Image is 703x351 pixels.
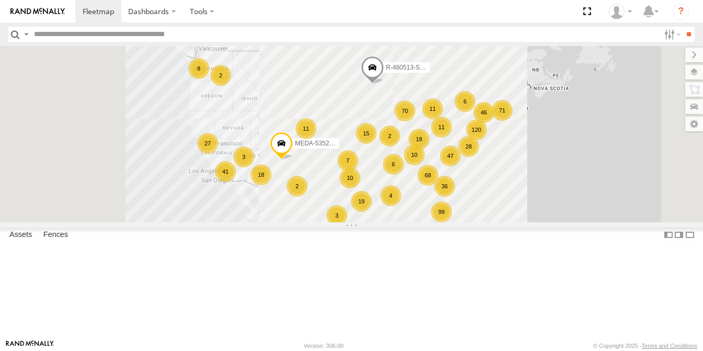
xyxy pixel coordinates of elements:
span: R-460513-Swing [386,64,433,72]
span: MEDA-535214-Roll [295,140,349,148]
div: 70 [394,100,415,121]
label: Hide Summary Table [685,228,695,243]
div: 2 [287,176,308,197]
div: 2 [379,126,400,146]
label: Search Query [22,27,30,42]
div: 15 [356,123,377,144]
label: Dock Summary Table to the Left [663,228,674,243]
div: 18 [251,164,271,185]
div: 41 [215,161,236,182]
div: 120 [466,119,487,140]
div: 27 [197,133,218,154]
i: ? [673,3,689,20]
label: Map Settings [685,117,703,131]
label: Assets [4,228,37,243]
div: 47 [440,145,461,166]
label: Search Filter Options [660,27,683,42]
label: Fences [38,228,73,243]
div: 99 [431,201,452,222]
div: © Copyright 2025 - [593,343,697,349]
div: Version: 306.00 [304,343,344,349]
label: Dock Summary Table to the Right [674,228,684,243]
div: 11 [422,98,443,119]
div: 18 [409,129,429,150]
div: 3 [326,205,347,226]
div: 19 [351,191,372,212]
div: 6 [383,154,404,175]
img: rand-logo.svg [10,8,65,15]
div: 28 [458,136,479,157]
div: 6 [455,91,475,112]
a: Terms and Conditions [642,343,697,349]
div: 36 [434,176,455,197]
div: 7 [337,150,358,171]
div: 11 [431,117,452,138]
div: 11 [296,118,316,139]
a: Visit our Website [6,341,54,351]
div: 10 [404,144,425,165]
div: 4 [380,185,401,206]
div: 3 [233,146,254,167]
div: 71 [492,100,513,121]
div: Craig Maywhort [605,4,636,19]
div: 46 [473,102,494,123]
div: 8 [188,58,209,79]
div: 2 [210,65,231,86]
div: 10 [339,167,360,188]
div: 68 [417,165,438,186]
